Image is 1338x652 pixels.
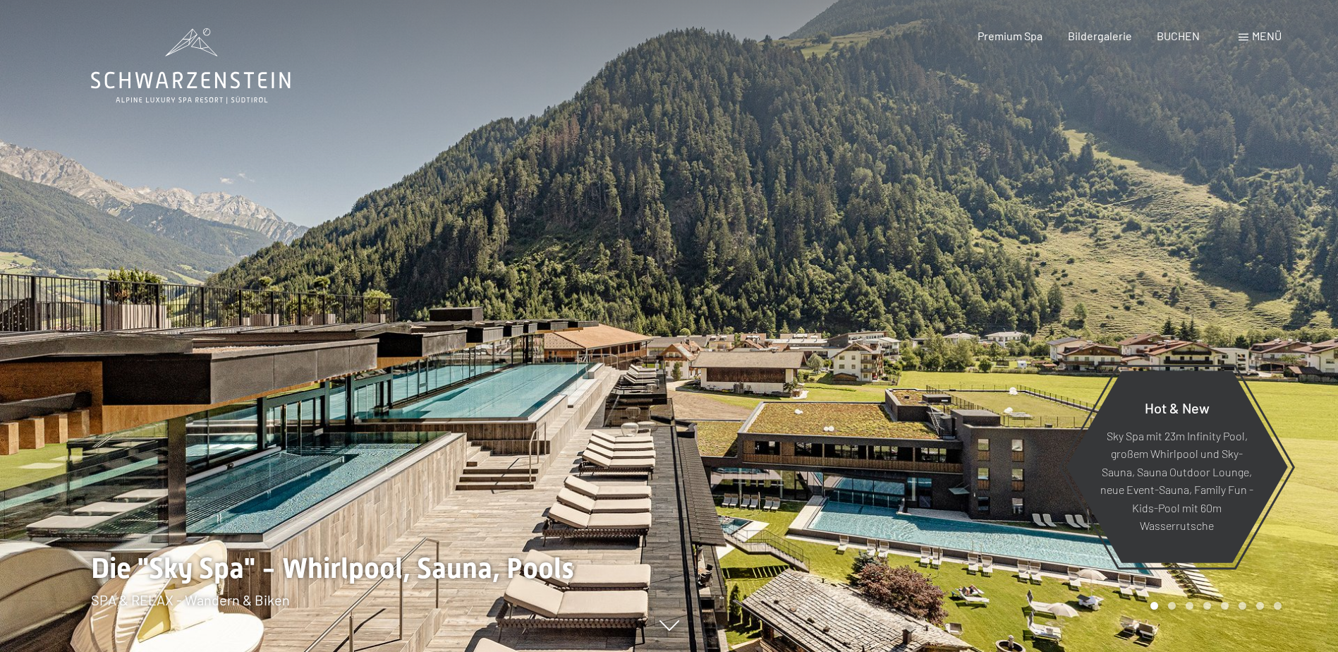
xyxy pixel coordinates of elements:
div: Carousel Page 7 [1256,602,1264,610]
a: Hot & New Sky Spa mit 23m Infinity Pool, großem Whirlpool und Sky-Sauna, Sauna Outdoor Lounge, ne... [1065,370,1289,564]
div: Carousel Page 2 [1168,602,1176,610]
div: Carousel Page 4 [1203,602,1211,610]
div: Carousel Page 3 [1186,602,1193,610]
a: Bildergalerie [1068,29,1132,42]
div: Carousel Page 6 [1239,602,1246,610]
div: Carousel Page 8 [1274,602,1282,610]
a: BUCHEN [1157,29,1200,42]
span: Menü [1252,29,1282,42]
div: Carousel Page 1 (Current Slide) [1150,602,1158,610]
div: Carousel Pagination [1145,602,1282,610]
p: Sky Spa mit 23m Infinity Pool, großem Whirlpool und Sky-Sauna, Sauna Outdoor Lounge, neue Event-S... [1100,426,1253,535]
span: Hot & New [1145,399,1210,416]
div: Carousel Page 5 [1221,602,1229,610]
a: Premium Spa [978,29,1042,42]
